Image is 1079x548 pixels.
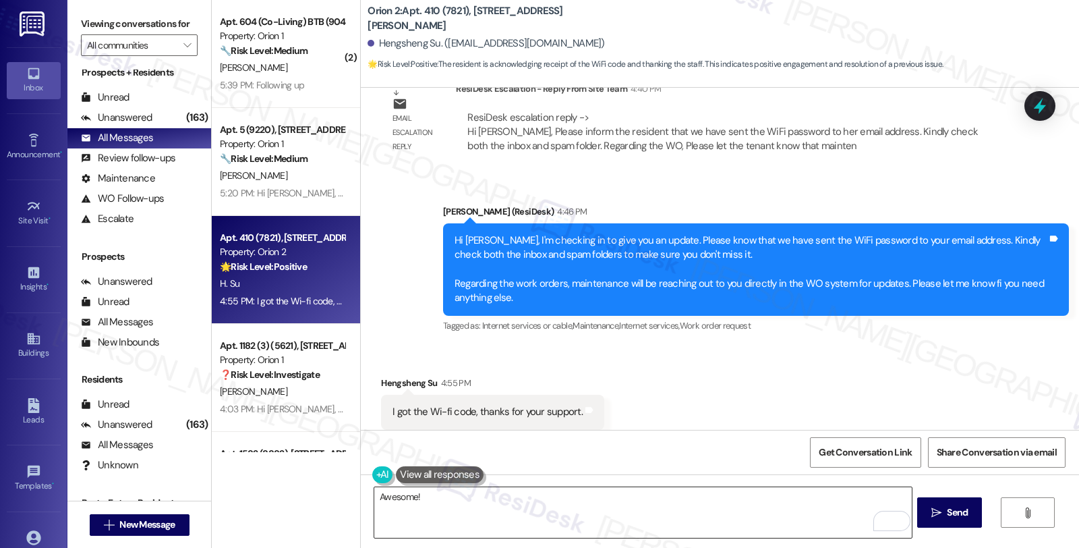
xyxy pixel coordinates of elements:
span: H. Su [220,277,240,290]
span: Maintenance , [573,320,619,331]
div: Apt. 5 (9220), [STREET_ADDRESS] [220,123,345,137]
a: Templates • [7,460,61,497]
div: 5:39 PM: Following up [220,79,304,91]
div: Email escalation reply [392,111,445,155]
span: [PERSON_NAME] [220,385,287,398]
span: Get Conversation Link [819,445,912,460]
span: [PERSON_NAME] [220,61,287,74]
div: Residents [67,373,211,387]
textarea: To enrich screen reader interactions, please activate Accessibility in Grammarly extension settings [374,487,911,538]
div: Apt. 410 (7821), [STREET_ADDRESS][PERSON_NAME] [220,231,345,245]
div: Past + Future Residents [67,496,211,510]
div: Apt. 1582 (8882), [STREET_ADDRESS] [220,447,345,461]
b: Orion 2: Apt. 410 (7821), [STREET_ADDRESS][PERSON_NAME] [368,4,637,33]
a: Site Visit • [7,195,61,231]
a: Inbox [7,62,61,99]
div: 4:55 PM: I got the Wi-fi code, thanks for your support. [220,295,430,307]
div: Hengsheng Su. ([EMAIL_ADDRESS][DOMAIN_NAME]) [368,36,604,51]
strong: ❓ Risk Level: Investigate [220,368,320,381]
div: Unread [81,90,129,105]
div: Property: Orion 2 [220,245,345,259]
div: Escalate [81,212,134,226]
span: • [49,214,51,223]
span: Send [947,505,968,520]
div: Hi [PERSON_NAME], I'm checking in to give you an update. Please know that we have sent the WiFi p... [455,234,1047,306]
div: Unknown [81,458,138,472]
div: Prospects + Residents [67,65,211,80]
div: 4:55 PM [438,376,471,390]
span: • [60,148,62,157]
div: I got the Wi-fi code, thanks for your support. [392,405,583,419]
label: Viewing conversations for [81,13,198,34]
div: All Messages [81,131,153,145]
button: Send [917,497,983,528]
span: • [47,280,49,290]
a: Buildings [7,327,61,364]
div: ResiDesk Escalation - Reply From Site Team [456,82,1007,101]
div: (163) [183,414,211,435]
div: [PERSON_NAME] (ResiDesk) [443,204,1069,223]
div: Apt. 1182 (3) (5621), [STREET_ADDRESS] [220,339,345,353]
strong: 🔧 Risk Level: Medium [220,153,308,165]
button: Get Conversation Link [810,437,921,468]
span: : The resident is acknowledging receipt of the WiFi code and thanking the staff. This indicates p... [368,57,943,72]
div: Property: Orion 1 [220,137,345,151]
div: Unread [81,295,129,309]
span: Work order request [680,320,751,331]
i:  [931,508,941,518]
a: Leads [7,394,61,431]
div: ResiDesk escalation reply -> Hi [PERSON_NAME], Please inform the resident that we have sent the W... [467,111,978,153]
div: 4:46 PM [554,204,587,219]
div: Unanswered [81,418,152,432]
div: Unanswered [81,275,152,289]
div: All Messages [81,315,153,329]
div: Hengsheng Su [381,376,604,395]
div: All Messages [81,438,153,452]
div: Unanswered [81,111,152,125]
span: • [52,479,54,489]
div: Apt. 604 (Co-Living) BTB (9045), [STREET_ADDRESS] [220,15,345,29]
button: Share Conversation via email [928,437,1066,468]
div: 4:40 PM [627,82,661,96]
i:  [1022,508,1032,518]
span: [PERSON_NAME] [220,169,287,182]
div: Unread [81,398,129,412]
a: Insights • [7,261,61,298]
span: Internet services or cable , [482,320,573,331]
img: ResiDesk Logo [20,11,47,36]
div: Review follow-ups [81,151,175,165]
div: New Inbounds [81,335,159,350]
strong: 🔧 Risk Level: Medium [220,45,308,57]
div: Property: Orion 1 [220,29,345,43]
span: New Message [119,518,175,532]
span: Share Conversation via email [937,445,1057,460]
button: New Message [90,514,189,536]
span: Internet services , [619,320,679,331]
div: WO Follow-ups [81,192,164,206]
div: Tagged as: [381,430,604,449]
i:  [104,520,114,530]
div: Tagged as: [443,316,1069,335]
div: Maintenance [81,171,155,186]
div: Prospects [67,250,211,264]
strong: 🌟 Risk Level: Positive [368,59,437,70]
div: (163) [183,107,211,128]
input: All communities [87,34,176,56]
strong: 🌟 Risk Level: Positive [220,261,307,273]
i:  [183,40,191,51]
div: Property: Orion 1 [220,353,345,367]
